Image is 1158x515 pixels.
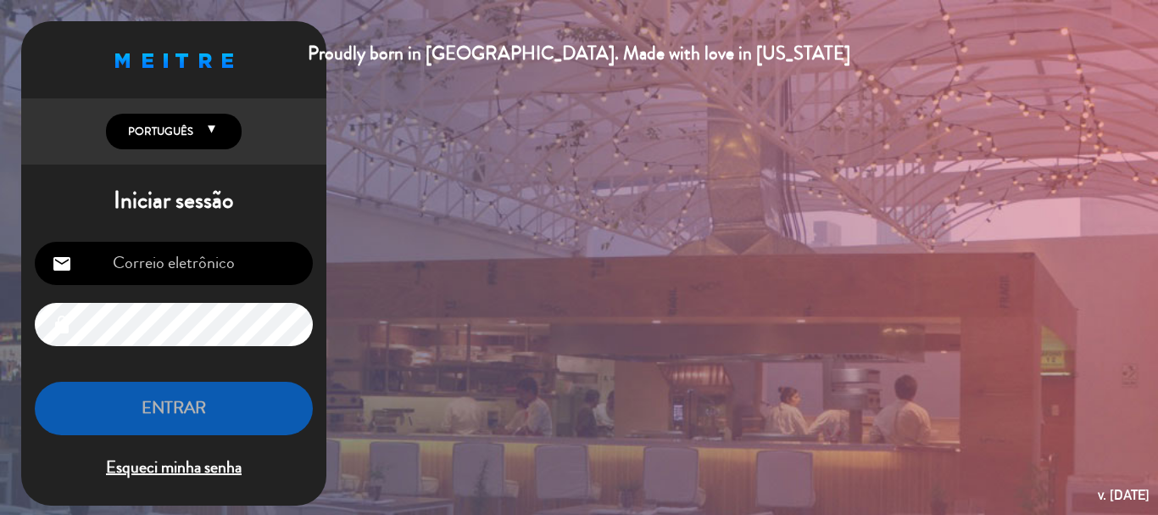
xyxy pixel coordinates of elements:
span: Português [124,123,193,140]
button: ENTRAR [35,382,313,435]
input: Correio eletrônico [35,242,313,285]
i: email [52,254,72,274]
h1: Iniciar sessão [21,187,326,216]
span: Esqueci minha senha [35,454,313,482]
div: v. [DATE] [1098,484,1150,507]
i: lock [52,315,72,335]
